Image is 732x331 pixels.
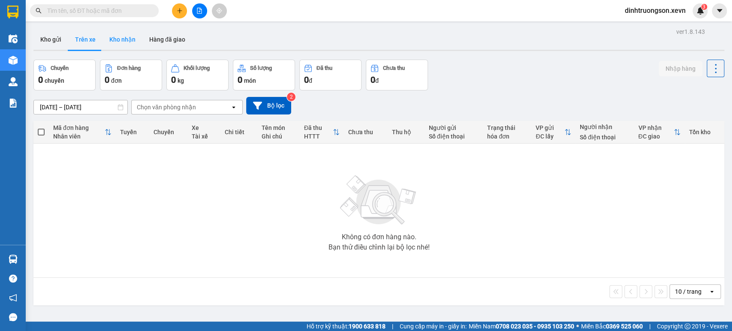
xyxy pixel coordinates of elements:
[304,75,309,85] span: 0
[580,134,630,141] div: Số điện thoại
[9,34,18,43] img: warehouse-icon
[496,323,574,330] strong: 0708 023 035 - 0935 103 250
[341,234,416,241] div: Không có đơn hàng nào.
[7,6,18,18] img: logo-vxr
[49,121,116,144] th: Toggle SortBy
[9,294,17,302] span: notification
[192,3,207,18] button: file-add
[142,29,192,50] button: Hàng đã giao
[429,133,479,140] div: Số điện thoại
[536,133,564,140] div: ĐC lấy
[659,61,702,76] button: Nhập hàng
[33,60,96,90] button: Chuyến0chuyến
[366,60,428,90] button: Chưa thu0đ
[696,7,704,15] img: icon-new-feature
[68,29,102,50] button: Trên xe
[531,121,575,144] th: Toggle SortBy
[47,6,148,15] input: Tìm tên, số ĐT hoặc mã đơn
[9,56,18,65] img: warehouse-icon
[392,322,393,331] span: |
[53,124,105,131] div: Mã đơn hàng
[230,104,237,111] svg: open
[178,77,184,84] span: kg
[100,60,162,90] button: Đơn hàng0đơn
[154,129,183,135] div: Chuyến
[618,5,693,16] span: dinhtruongson.xevn
[9,274,17,283] span: question-circle
[383,65,405,71] div: Chưa thu
[371,75,375,85] span: 0
[328,244,429,251] div: Bạn thử điều chỉnh lại bộ lọc nhé!
[33,29,68,50] button: Kho gửi
[304,133,333,140] div: HTTT
[262,124,295,131] div: Tên món
[105,75,109,85] span: 0
[117,65,141,71] div: Đơn hàng
[192,133,216,140] div: Tài xế
[676,27,705,36] div: ver 1.8.143
[216,8,222,14] span: aim
[102,29,142,50] button: Kho nhận
[638,133,673,140] div: ĐC giao
[9,77,18,86] img: warehouse-icon
[307,322,386,331] span: Hỗ trợ kỹ thuật:
[137,103,196,111] div: Chọn văn phòng nhận
[171,75,176,85] span: 0
[287,93,295,101] sup: 2
[172,3,187,18] button: plus
[375,77,379,84] span: đ
[684,323,690,329] span: copyright
[238,75,242,85] span: 0
[701,4,707,10] sup: 3
[309,77,312,84] span: đ
[192,124,216,131] div: Xe
[429,124,479,131] div: Người gửi
[233,60,295,90] button: Số lượng0món
[184,65,210,71] div: Khối lượng
[675,287,702,296] div: 10 / trang
[9,99,18,108] img: solution-icon
[166,60,229,90] button: Khối lượng0kg
[336,170,422,230] img: svg+xml;base64,PHN2ZyBjbGFzcz0ibGlzdC1wbHVnX19zdmciIHhtbG5zPSJodHRwOi8vd3d3LnczLm9yZy8yMDAwL3N2Zy...
[53,133,105,140] div: Nhân viên
[536,124,564,131] div: VP gửi
[716,7,723,15] span: caret-down
[177,8,183,14] span: plus
[581,322,643,331] span: Miền Bắc
[689,129,720,135] div: Tồn kho
[300,121,344,144] th: Toggle SortBy
[212,3,227,18] button: aim
[246,97,291,114] button: Bộ lọc
[634,121,684,144] th: Toggle SortBy
[38,75,43,85] span: 0
[487,133,527,140] div: hóa đơn
[9,255,18,264] img: warehouse-icon
[606,323,643,330] strong: 0369 525 060
[469,322,574,331] span: Miền Nam
[262,133,295,140] div: Ghi chú
[708,288,715,295] svg: open
[9,313,17,321] span: message
[349,323,386,330] strong: 1900 633 818
[224,129,253,135] div: Chi tiết
[576,325,579,328] span: ⚪️
[250,65,272,71] div: Số lượng
[299,60,361,90] button: Đã thu0đ
[120,129,145,135] div: Tuyến
[487,124,527,131] div: Trạng thái
[244,77,256,84] span: món
[51,65,69,71] div: Chuyến
[712,3,727,18] button: caret-down
[196,8,202,14] span: file-add
[316,65,332,71] div: Đã thu
[649,322,651,331] span: |
[45,77,64,84] span: chuyến
[34,100,127,114] input: Select a date range.
[392,129,420,135] div: Thu hộ
[400,322,467,331] span: Cung cấp máy in - giấy in:
[638,124,673,131] div: VP nhận
[348,129,384,135] div: Chưa thu
[36,8,42,14] span: search
[304,124,333,131] div: Đã thu
[702,4,705,10] span: 3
